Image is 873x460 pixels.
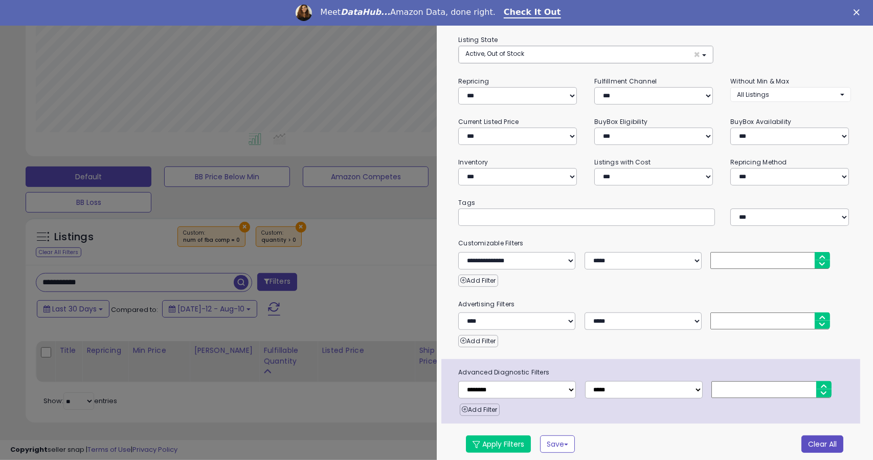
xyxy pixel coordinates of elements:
[594,77,657,86] small: Fulfillment Channel
[801,435,843,453] button: Clear All
[730,158,787,166] small: Repricing Method
[458,117,519,126] small: Current Listed Price
[458,275,498,287] button: Add Filter
[540,435,575,453] button: Save
[451,197,859,208] small: Tags
[730,117,791,126] small: BuyBox Availability
[451,299,859,310] small: Advertising Filters
[693,49,700,60] span: ×
[730,87,851,102] button: All Listings
[459,46,713,63] button: Active, Out of Stock ×
[466,435,531,453] button: Apply Filters
[594,158,651,166] small: Listings with Cost
[458,77,489,86] small: Repricing
[854,9,864,15] div: Close
[465,49,524,58] span: Active, Out of Stock
[730,77,789,86] small: Without Min & Max
[451,238,859,249] small: Customizable Filters
[460,404,499,416] button: Add Filter
[594,117,647,126] small: BuyBox Eligibility
[458,335,498,347] button: Add Filter
[341,7,390,17] i: DataHub...
[458,35,498,44] small: Listing State
[320,7,496,17] div: Meet Amazon Data, done right.
[458,158,488,166] small: Inventory
[451,367,860,378] span: Advanced Diagnostic Filters
[296,5,312,21] img: Profile image for Georgie
[737,90,769,99] span: All Listings
[504,7,561,18] a: Check It Out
